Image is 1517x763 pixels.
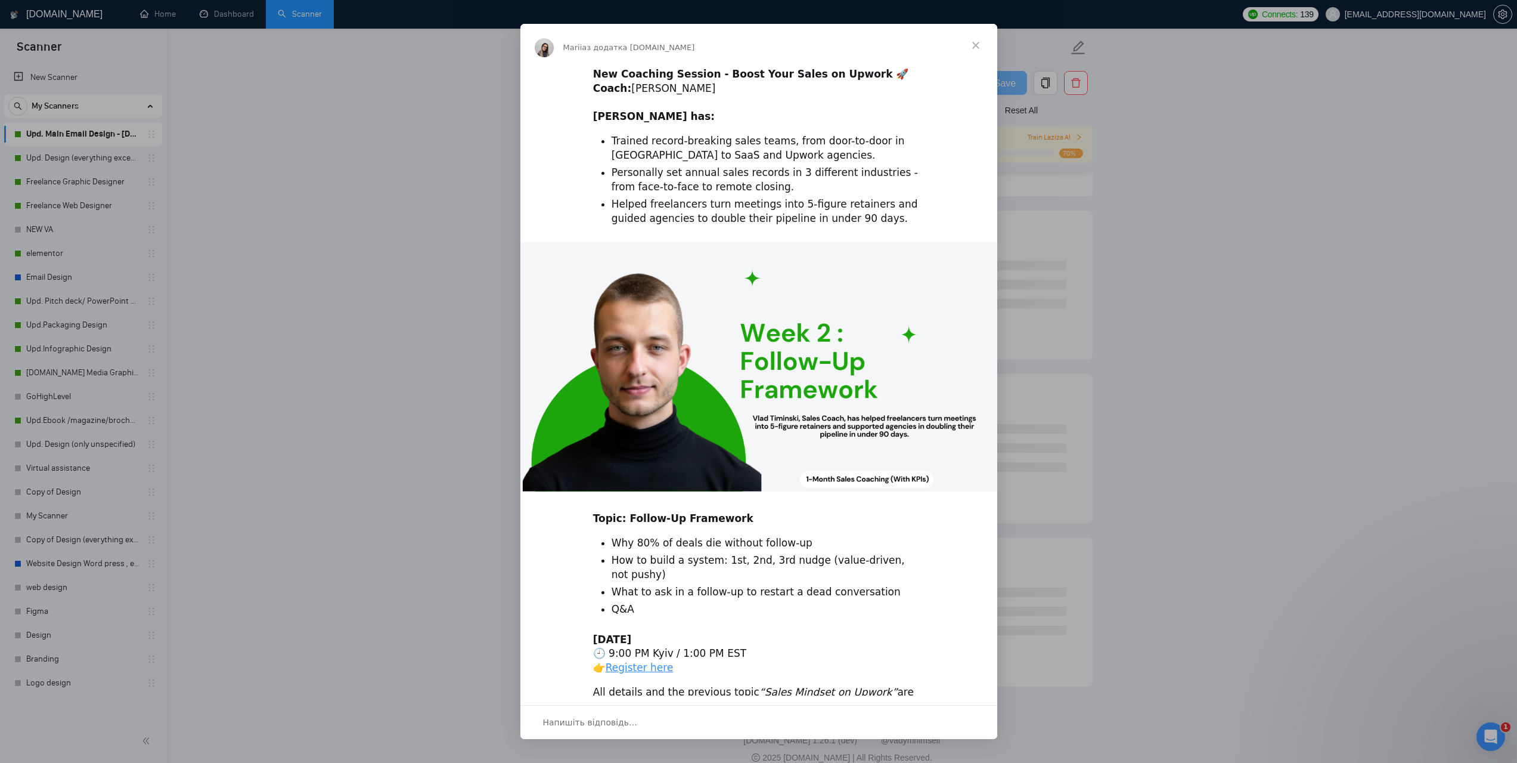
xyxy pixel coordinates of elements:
li: Trained record-breaking sales teams, from door-to-door in [GEOGRAPHIC_DATA] to SaaS and Upwork ag... [612,134,925,163]
div: ​ [PERSON_NAME] ​ ​ [593,67,925,124]
span: Напишіть відповідь… [543,715,638,730]
b: Coach: [593,82,632,94]
b: Topic: Follow-Up Framework [593,512,753,524]
div: Відкрити бесіду й відповісти [520,705,997,739]
a: Register here [606,662,674,674]
li: What to ask in a follow-up to restart a dead conversation [612,585,925,600]
i: “Sales Mindset on Upwork” [759,686,898,698]
li: Helped freelancers turn meetings into 5-figure retainers and guided agencies to double their pipe... [612,197,925,226]
div: 🕘 9:00 PM Kyiv / 1:00 PM EST 👉 [593,633,925,675]
b: [DATE] [593,634,632,645]
li: Personally set annual sales records in 3 different industries - from face-to-face to remote closing. [612,166,925,194]
img: Profile image for Mariia [535,38,554,57]
li: Q&A [612,603,925,617]
b: [PERSON_NAME] has: [593,110,715,122]
span: з додатка [DOMAIN_NAME] [587,43,694,52]
span: Закрити [954,24,997,67]
li: Why 80% of deals die without follow-up [612,536,925,551]
b: New Coaching Session - Boost Your Sales on Upwork 🚀 [593,68,909,80]
div: All details and the previous topic are in the closed Slack chat : [593,685,925,728]
span: Mariia [563,43,587,52]
li: How to build a system: 1st, 2nd, 3rd nudge (value-driven, not pushy) [612,554,925,582]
